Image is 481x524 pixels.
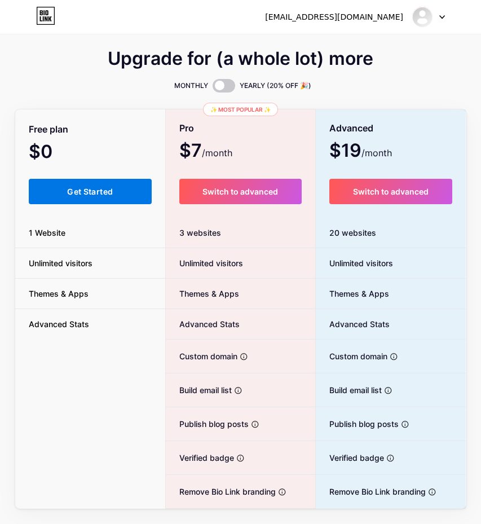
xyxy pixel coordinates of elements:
[166,288,239,300] span: Themes & Apps
[265,11,403,23] div: [EMAIL_ADDRESS][DOMAIN_NAME]
[166,418,249,430] span: Publish blog posts
[166,486,276,497] span: Remove Bio Link branding
[174,80,208,91] span: MONTHLY
[316,318,390,330] span: Advanced Stats
[316,384,382,396] span: Build email list
[412,6,433,28] img: sheneverfolds
[166,218,315,248] div: 3 websites
[29,145,83,161] span: $0
[329,118,373,138] span: Advanced
[361,146,392,160] span: /month
[316,452,384,464] span: Verified badge
[329,144,392,160] span: $19
[67,187,113,196] span: Get Started
[166,384,232,396] span: Build email list
[179,118,194,138] span: Pro
[15,227,79,239] span: 1 Website
[166,318,240,330] span: Advanced Stats
[15,318,103,330] span: Advanced Stats
[179,179,302,204] button: Switch to advanced
[316,257,393,269] span: Unlimited visitors
[29,179,152,204] button: Get Started
[203,103,278,116] div: ✨ Most popular ✨
[202,187,278,196] span: Switch to advanced
[15,257,106,269] span: Unlimited visitors
[353,187,429,196] span: Switch to advanced
[166,452,234,464] span: Verified badge
[316,218,466,248] div: 20 websites
[316,418,399,430] span: Publish blog posts
[108,52,373,65] span: Upgrade for (a whole lot) more
[316,288,389,300] span: Themes & Apps
[15,288,102,300] span: Themes & Apps
[166,350,237,362] span: Custom domain
[202,146,232,160] span: /month
[240,80,311,91] span: YEARLY (20% OFF 🎉)
[179,144,232,160] span: $7
[29,120,68,139] span: Free plan
[316,350,387,362] span: Custom domain
[329,179,453,204] button: Switch to advanced
[316,486,426,497] span: Remove Bio Link branding
[166,257,243,269] span: Unlimited visitors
